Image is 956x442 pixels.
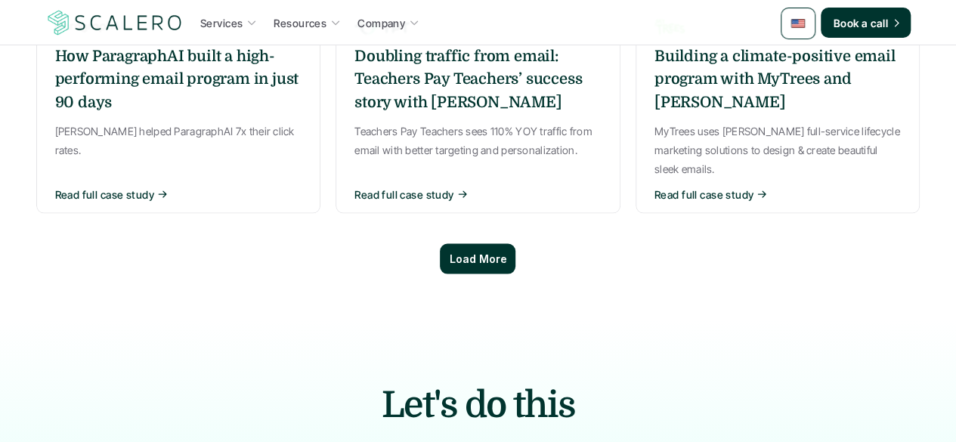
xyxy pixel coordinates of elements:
[55,45,302,113] h6: How ParagraphAI built a high-performing email program in just 90 days
[354,186,602,202] button: Read full case study
[654,186,753,202] p: Read full case study
[357,15,405,31] p: Company
[833,15,888,31] p: Book a call
[654,121,902,178] p: MyTrees uses [PERSON_NAME] full-service lifecycle marketing solutions to design & create beautifu...
[654,45,902,113] h6: Building a climate-positive email program with MyTrees and [PERSON_NAME]
[821,8,911,38] a: Book a call
[55,186,154,202] p: Read full case study
[274,15,326,31] p: Resources
[85,379,871,430] h2: Let's do this
[354,45,602,113] h6: Doubling traffic from email: Teachers Pay Teachers’ success story with [PERSON_NAME]
[354,186,453,202] p: Read full case study
[55,186,302,202] button: Read full case study
[354,121,602,159] p: Teachers Pay Teachers sees 110% YOY traffic from email with better targeting and personalization.
[45,9,184,36] a: Scalero company logotype
[45,8,184,37] img: Scalero company logotype
[55,121,302,159] p: [PERSON_NAME] helped ParagraphAI 7x their click rates.
[449,252,506,265] p: Load More
[200,15,243,31] p: Services
[654,186,902,202] button: Read full case study
[790,16,806,31] img: 🇺🇸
